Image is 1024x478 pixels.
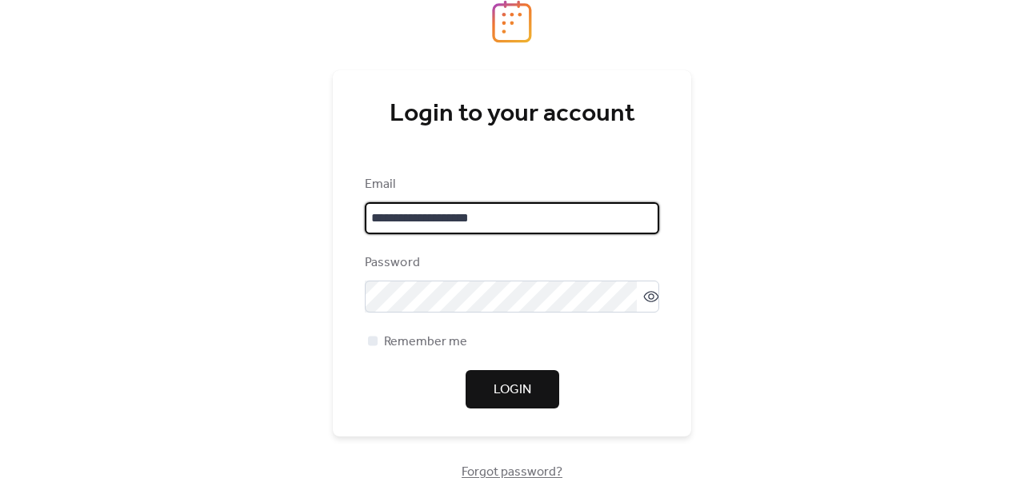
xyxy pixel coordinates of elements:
span: Remember me [384,333,467,352]
span: Login [494,380,531,400]
div: Login to your account [365,98,659,130]
button: Login [466,370,559,408]
a: Forgot password? [462,468,562,476]
div: Password [365,253,656,273]
div: Email [365,175,656,194]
